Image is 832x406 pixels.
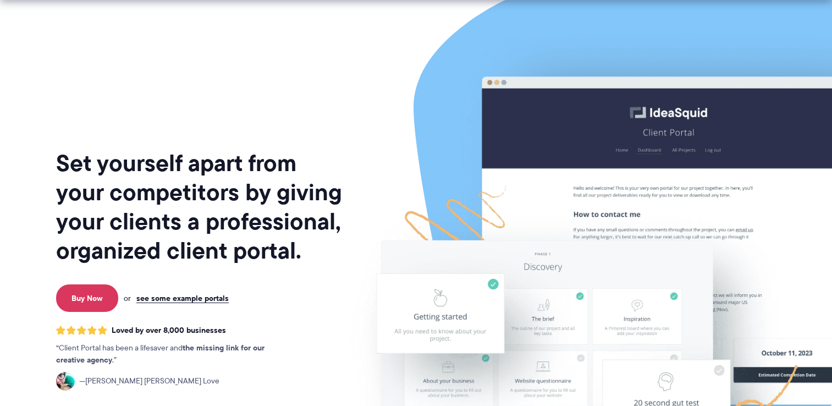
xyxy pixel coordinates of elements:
strong: the missing link for our creative agency [56,342,265,366]
h1: Set yourself apart from your competitors by giving your clients a professional, organized client ... [56,149,344,265]
span: Loved by over 8,000 businesses [112,326,226,335]
span: or [124,293,131,303]
p: Client Portal has been a lifesaver and . [56,342,287,366]
span: [PERSON_NAME] [PERSON_NAME] Love [79,375,219,387]
a: Buy Now [56,284,118,312]
a: see some example portals [136,293,229,303]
